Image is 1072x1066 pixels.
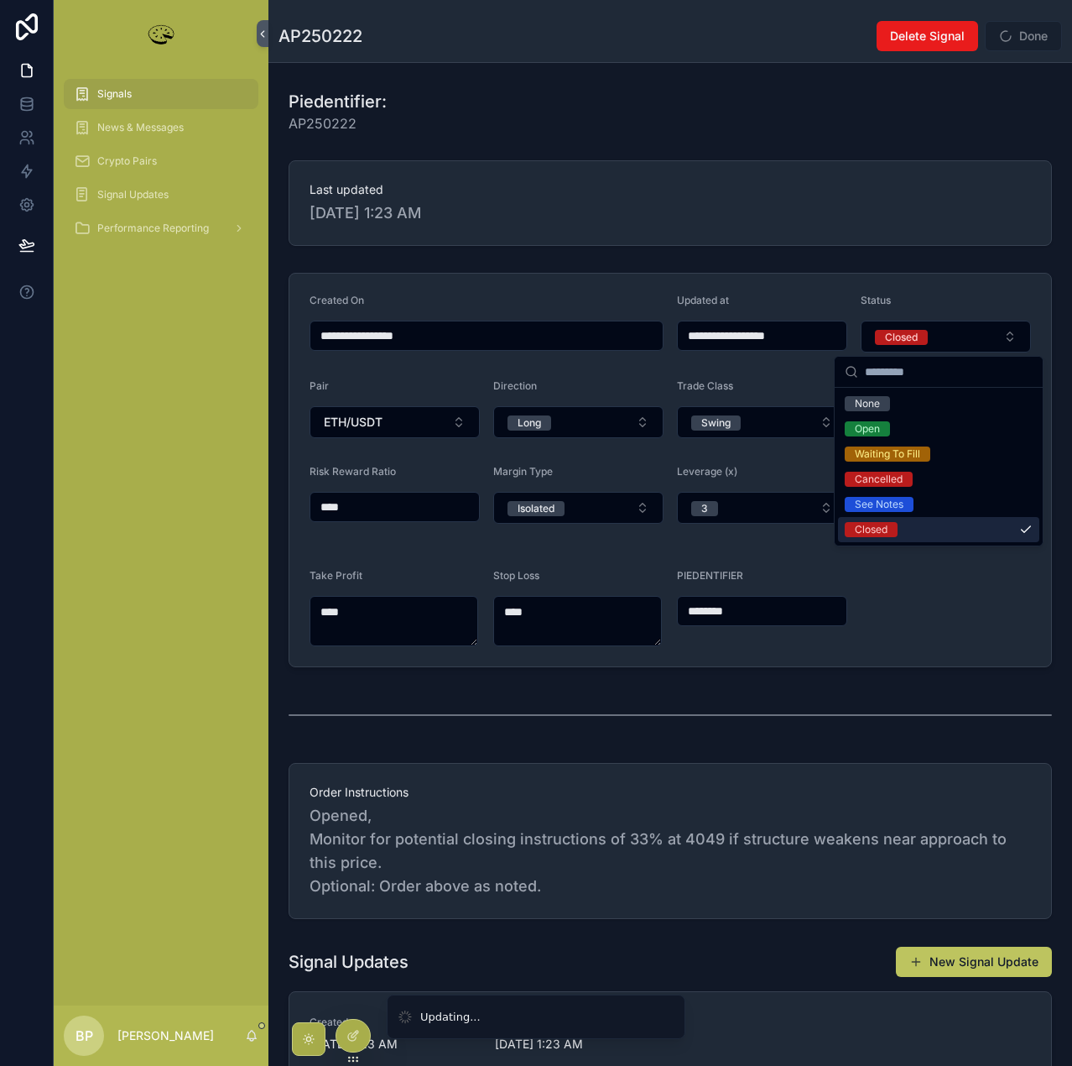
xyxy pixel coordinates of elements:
h1: Signal Updates [289,950,409,974]
div: 3 [701,501,708,516]
div: Updating... [420,1009,481,1026]
img: App logo [144,20,178,47]
span: Opened, Monitor for potential closing instructions of 33% at 4049 if structure weakens near appro... [310,804,1031,898]
h1: AP250222 [278,24,362,48]
span: Trade Class [677,379,733,392]
a: Signals [64,79,258,109]
div: See Notes [855,497,903,512]
span: Risk Reward Ratio [310,465,396,478]
span: Order Instructions [310,784,1031,801]
span: Leverage (x) [677,465,737,478]
div: Swing [701,415,731,431]
div: None [855,396,880,411]
div: scrollable content [54,67,268,265]
div: Long [518,415,541,431]
span: Signal Updates [97,188,169,201]
span: [DATE] 1:23 AM [310,1036,475,1053]
span: Stop Loss [493,569,539,582]
span: Performance Reporting [97,222,209,235]
button: Delete Signal [877,21,978,51]
span: ETH/USDT [324,414,382,431]
button: Select Button [677,406,847,438]
span: AP250222 [289,113,387,133]
a: News & Messages [64,112,258,143]
span: Pair [310,379,329,392]
span: Direction [493,379,537,392]
div: Suggestions [835,388,1043,546]
span: [DATE] 1:23 AM [495,1036,660,1053]
button: Select Button [310,406,480,438]
span: [DATE] 1:23 AM [310,201,1031,225]
span: Signals [97,87,132,101]
span: Updated at [677,294,729,306]
a: Crypto Pairs [64,146,258,176]
span: Created On [310,294,364,306]
span: Created [310,1016,475,1029]
span: BP [75,1026,93,1046]
div: Cancelled [855,472,903,487]
span: Last updated [310,181,1031,198]
span: Margin Type [493,465,553,478]
div: Waiting To Fill [855,447,920,462]
button: Select Button [493,406,663,438]
button: Select Button [677,492,847,524]
span: Crypto Pairs [97,154,157,168]
div: Closed [855,522,887,537]
button: New Signal Update [896,947,1052,977]
span: Delete Signal [890,28,965,44]
span: Status [861,294,891,306]
span: Take Profit [310,569,362,582]
div: Isolated [518,501,554,516]
button: Select Button [493,492,663,524]
div: Closed [885,330,918,345]
a: Performance Reporting [64,213,258,243]
span: PIEDENTIFIER [677,569,743,582]
button: Select Button [861,321,1031,353]
p: [PERSON_NAME] [117,1027,214,1044]
div: Open [855,421,880,436]
span: News & Messages [97,121,184,134]
a: Signal Updates [64,180,258,210]
h1: Piedentifier: [289,90,387,113]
